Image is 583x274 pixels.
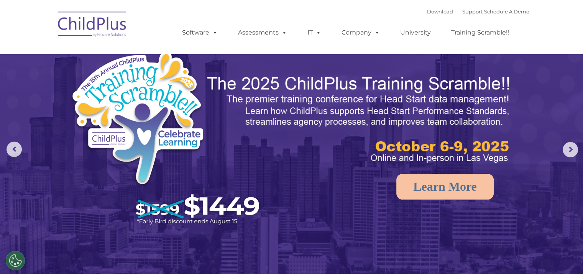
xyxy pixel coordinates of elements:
a: Download [427,8,453,15]
img: ChildPlus by Procare Solutions [54,6,131,45]
button: Cookies Settings [6,251,25,270]
a: University [392,25,438,40]
a: Assessments [230,25,295,40]
a: Learn More [396,174,494,200]
span: Last name [107,51,130,56]
a: Schedule A Demo [484,8,529,15]
a: Software [174,25,225,40]
a: Training Scramble!! [443,25,517,40]
a: IT [300,25,329,40]
span: Phone number [107,82,139,88]
a: Support [462,8,483,15]
a: Company [334,25,388,40]
font: | [427,8,529,15]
